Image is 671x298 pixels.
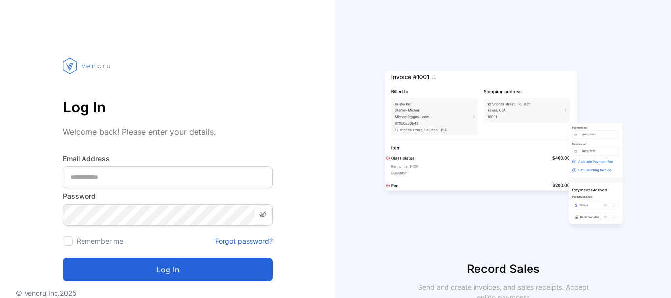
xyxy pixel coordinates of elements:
label: Remember me [77,237,123,245]
img: vencru logo [63,39,112,92]
button: Log in [63,258,273,281]
a: Forgot password? [215,236,273,246]
img: slider image [381,39,626,260]
label: Password [63,191,273,201]
p: Welcome back! Please enter your details. [63,126,273,137]
p: Record Sales [335,260,671,278]
label: Email Address [63,153,273,163]
p: Log In [63,95,273,119]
